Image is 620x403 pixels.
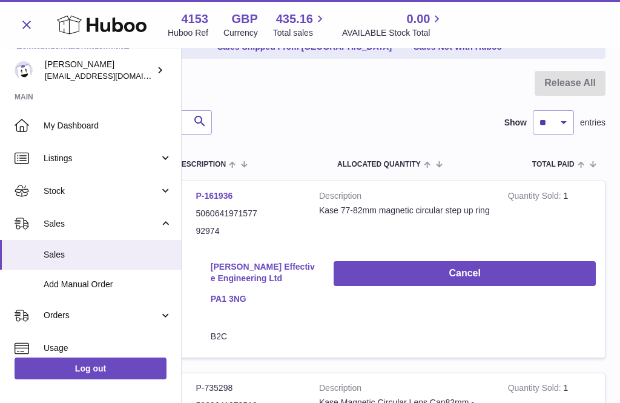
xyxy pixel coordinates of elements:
[196,191,233,201] a: P-161936
[580,117,605,128] span: entries
[223,27,258,39] div: Currency
[44,218,159,230] span: Sales
[342,27,444,39] span: AVAILABLE Stock Total
[44,310,159,321] span: Orders
[231,11,257,27] strong: GBP
[319,190,490,205] strong: Description
[44,153,159,164] span: Listings
[211,293,316,305] a: PA1 3NG
[319,382,490,397] strong: Description
[508,383,564,396] strong: Quantity Sold
[15,358,167,379] a: Log out
[337,161,421,168] span: ALLOCATED Quantity
[196,225,302,237] dd: 92974
[45,71,178,81] span: [EMAIL_ADDRESS][DOMAIN_NAME]
[15,61,33,79] img: sales@kasefilters.com
[196,208,302,219] dd: 5060641971577
[44,342,172,354] span: Usage
[342,11,444,39] a: 0.00 AVAILABLE Stock Total
[45,59,154,82] div: [PERSON_NAME]
[273,27,327,39] span: Total sales
[176,161,226,168] span: Description
[211,331,316,342] dd: B2C
[508,191,564,204] strong: Quantity Sold
[44,185,159,197] span: Stock
[44,120,172,132] span: My Dashboard
[406,11,430,27] span: 0.00
[499,181,605,252] td: 1
[196,382,302,394] dd: P-735298
[44,279,172,290] span: Add Manual Order
[211,261,316,284] a: [PERSON_NAME] Effective Engineering Ltd
[273,11,327,39] a: 435.16 Total sales
[532,161,575,168] span: Total paid
[504,117,527,128] label: Show
[181,11,208,27] strong: 4153
[44,249,172,261] span: Sales
[276,11,313,27] span: 435.16
[319,205,490,216] div: Kase 77-82mm magnetic circular step up ring
[334,261,596,286] button: Cancel
[168,27,208,39] div: Huboo Ref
